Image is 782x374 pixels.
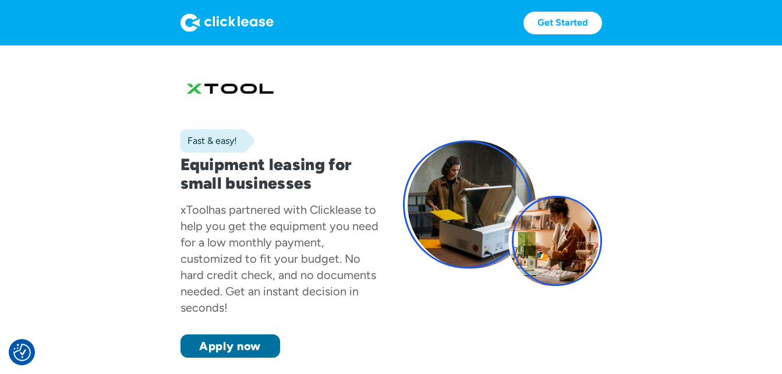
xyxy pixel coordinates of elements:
[13,344,31,361] button: Consent Preferences
[181,203,378,315] div: has partnered with Clicklease to help you get the equipment you need for a low monthly payment, c...
[13,344,31,361] img: Revisit consent button
[181,155,380,192] h1: Equipment leasing for small businesses
[181,334,280,358] a: Apply now
[181,13,274,32] img: Logo
[181,135,237,147] div: Fast & easy!
[523,12,602,34] a: Get Started
[181,203,208,217] div: xTool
